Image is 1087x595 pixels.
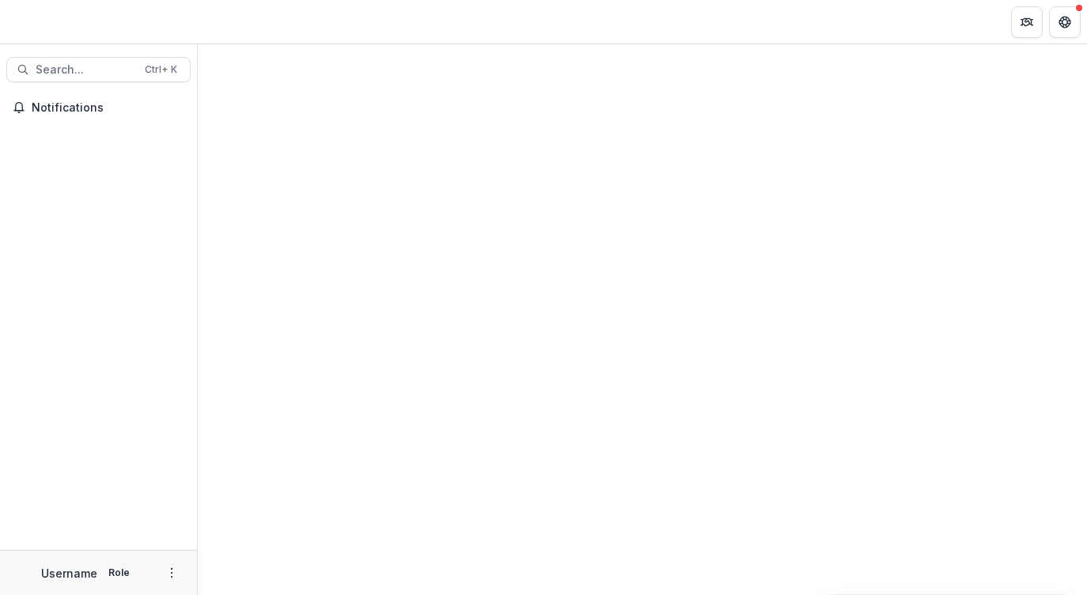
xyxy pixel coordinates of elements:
button: Get Help [1049,6,1081,38]
button: More [162,563,181,582]
p: Username [41,565,97,582]
div: Ctrl + K [142,61,180,78]
p: Role [104,566,134,580]
span: Search... [36,63,135,77]
button: Partners [1011,6,1043,38]
span: Notifications [32,101,184,115]
button: Notifications [6,95,191,120]
button: Search... [6,57,191,82]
